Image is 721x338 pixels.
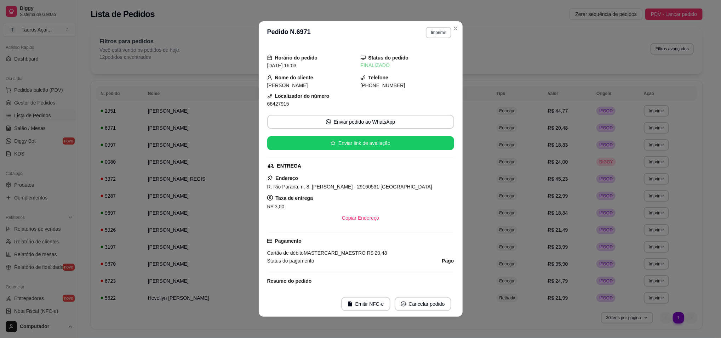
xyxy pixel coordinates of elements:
[275,93,330,99] strong: Localizador do número
[267,175,273,181] span: pushpin
[267,115,454,129] button: whats-appEnviar pedido ao WhatsApp
[267,55,272,60] span: calendar
[267,238,272,243] span: credit-card
[267,204,285,209] span: R$ 3,00
[401,302,406,306] span: close-circle
[426,27,451,38] button: Imprimir
[276,175,298,181] strong: Endereço
[361,55,366,60] span: desktop
[267,75,272,80] span: user
[361,83,405,88] span: [PHONE_NUMBER]
[450,23,461,34] button: Close
[267,27,311,38] h3: Pedido N. 6971
[366,250,387,256] span: R$ 20,48
[361,62,454,69] div: FINALIZADO
[267,184,432,190] span: R. Rio Paraná, n. 8, [PERSON_NAME] - 29160531 [GEOGRAPHIC_DATA]
[275,55,318,61] strong: Horário do pedido
[368,55,409,61] strong: Status do pedido
[267,257,314,265] span: Status do pagamento
[267,195,273,201] span: dollar
[368,75,389,80] strong: Telefone
[395,297,451,311] button: close-circleCancelar pedido
[267,94,272,98] span: phone
[267,278,312,284] strong: Resumo do pedido
[341,297,390,311] button: fileEmitir NFC-e
[442,258,454,264] strong: Pago
[275,75,313,80] strong: Nome do cliente
[267,83,308,88] span: [PERSON_NAME]
[348,302,353,306] span: file
[275,238,302,244] strong: Pagamento
[326,119,331,124] span: whats-app
[277,162,301,170] div: ENTREGA
[361,75,366,80] span: phone
[331,141,336,146] span: star
[276,195,313,201] strong: Taxa de entrega
[267,101,289,107] span: 66427915
[267,136,454,150] button: starEnviar link de avaliação
[336,211,385,225] button: Copiar Endereço
[267,63,297,68] span: [DATE] 16:03
[267,250,366,256] span: Cartão de débito MASTERCARD_MAESTRO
